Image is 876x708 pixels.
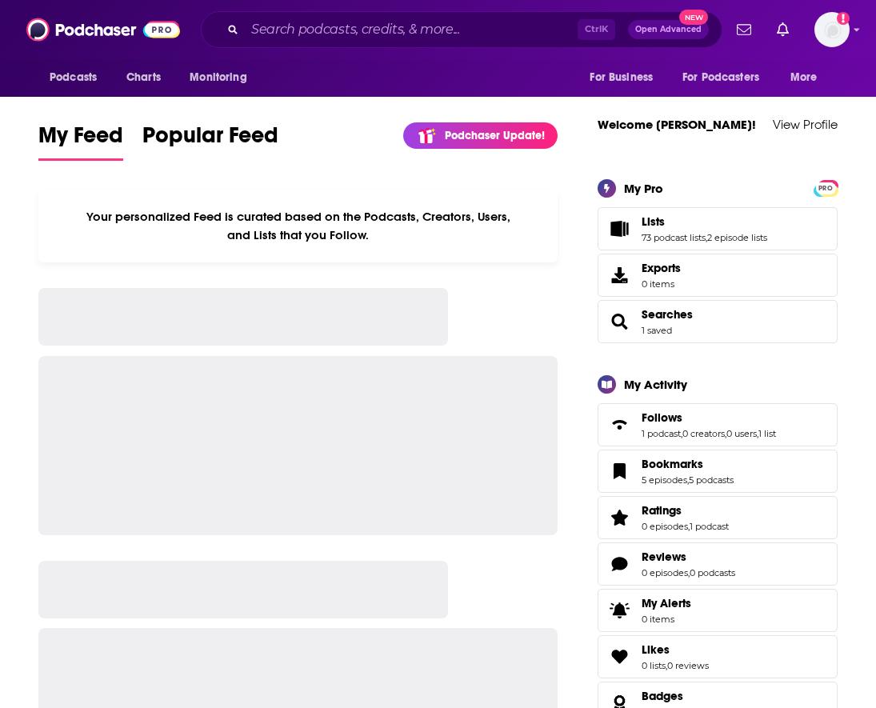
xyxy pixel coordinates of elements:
[642,689,683,703] span: Badges
[642,325,672,336] a: 1 saved
[142,122,278,158] span: Popular Feed
[603,414,635,436] a: Follows
[38,190,558,262] div: Your personalized Feed is curated based on the Podcasts, Creators, Users, and Lists that you Follow.
[50,66,97,89] span: Podcasts
[635,26,702,34] span: Open Advanced
[757,428,758,439] span: ,
[758,428,776,439] a: 1 list
[816,182,835,194] span: PRO
[682,428,725,439] a: 0 creators
[603,310,635,333] a: Searches
[672,62,782,93] button: open menu
[445,129,545,142] p: Podchaser Update!
[624,181,663,196] div: My Pro
[598,117,756,132] a: Welcome [PERSON_NAME]!
[642,307,693,322] a: Searches
[578,19,615,40] span: Ctrl K
[689,474,734,486] a: 5 podcasts
[245,17,578,42] input: Search podcasts, credits, & more...
[790,66,818,89] span: More
[681,428,682,439] span: ,
[642,214,767,229] a: Lists
[814,12,850,47] span: Logged in as nwierenga
[628,20,709,39] button: Open AdvancedNew
[201,11,722,48] div: Search podcasts, credits, & more...
[598,300,838,343] span: Searches
[773,117,838,132] a: View Profile
[38,122,123,161] a: My Feed
[642,214,665,229] span: Lists
[642,410,682,425] span: Follows
[688,521,690,532] span: ,
[603,553,635,575] a: Reviews
[598,450,838,493] span: Bookmarks
[578,62,673,93] button: open menu
[642,596,691,610] span: My Alerts
[642,278,681,290] span: 0 items
[598,496,838,539] span: Ratings
[642,567,688,578] a: 0 episodes
[642,232,706,243] a: 73 podcast lists
[603,599,635,622] span: My Alerts
[642,521,688,532] a: 0 episodes
[642,261,681,275] span: Exports
[816,181,835,193] a: PRO
[126,66,161,89] span: Charts
[687,474,689,486] span: ,
[603,218,635,240] a: Lists
[690,567,735,578] a: 0 podcasts
[603,264,635,286] span: Exports
[642,503,682,518] span: Ratings
[726,428,757,439] a: 0 users
[837,12,850,25] svg: Add a profile image
[642,428,681,439] a: 1 podcast
[682,66,759,89] span: For Podcasters
[642,550,686,564] span: Reviews
[598,207,838,250] span: Lists
[190,66,246,89] span: Monitoring
[642,457,734,471] a: Bookmarks
[725,428,726,439] span: ,
[598,254,838,297] a: Exports
[598,589,838,632] a: My Alerts
[707,232,767,243] a: 2 episode lists
[642,660,666,671] a: 0 lists
[624,377,687,392] div: My Activity
[706,232,707,243] span: ,
[814,12,850,47] button: Show profile menu
[642,457,703,471] span: Bookmarks
[38,62,118,93] button: open menu
[667,660,709,671] a: 0 reviews
[666,660,667,671] span: ,
[642,503,729,518] a: Ratings
[642,642,709,657] a: Likes
[603,506,635,529] a: Ratings
[116,62,170,93] a: Charts
[598,635,838,678] span: Likes
[642,689,690,703] a: Badges
[590,66,653,89] span: For Business
[770,16,795,43] a: Show notifications dropdown
[814,12,850,47] img: User Profile
[26,14,180,45] img: Podchaser - Follow, Share and Rate Podcasts
[642,410,776,425] a: Follows
[642,550,735,564] a: Reviews
[603,646,635,668] a: Likes
[779,62,838,93] button: open menu
[688,567,690,578] span: ,
[38,122,123,158] span: My Feed
[598,542,838,586] span: Reviews
[603,460,635,482] a: Bookmarks
[142,122,278,161] a: Popular Feed
[642,614,691,625] span: 0 items
[679,10,708,25] span: New
[690,521,729,532] a: 1 podcast
[178,62,267,93] button: open menu
[642,642,670,657] span: Likes
[642,474,687,486] a: 5 episodes
[730,16,758,43] a: Show notifications dropdown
